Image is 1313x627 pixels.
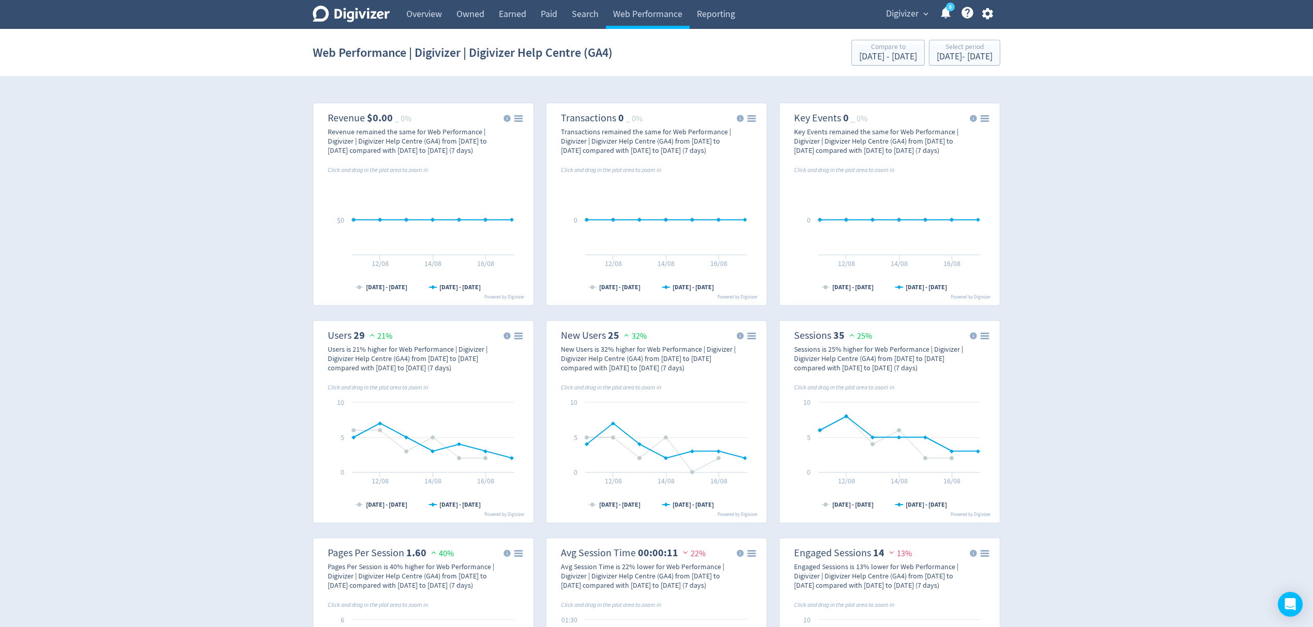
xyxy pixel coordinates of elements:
[605,259,622,268] text: 12/08
[658,259,675,268] text: 14/08
[843,111,849,125] strong: 0
[621,331,647,341] span: 32%
[574,467,577,477] text: 0
[887,548,897,556] img: negative-performance.svg
[626,114,643,124] span: _ 0%
[847,331,857,339] img: positive-performance.svg
[891,259,908,268] text: 14/08
[484,511,525,518] text: Powered by Digivizer
[561,112,616,124] dt: Transactions
[574,215,577,225] text: 0
[341,467,344,477] text: 0
[710,259,727,268] text: 16/08
[886,6,919,22] span: Digivizer
[341,615,344,624] text: 6
[951,294,991,300] text: Powered by Digivizer
[949,4,952,11] text: 5
[851,40,925,66] button: Compare to[DATE] - [DATE]
[551,325,762,519] svg: New Users 25 32%
[803,615,811,624] text: 10
[680,548,706,559] span: 22%
[710,476,727,485] text: 16/08
[794,166,894,174] i: Click and drag in the plot area to zoom in
[833,328,845,342] strong: 35
[943,259,960,268] text: 16/08
[638,546,678,560] strong: 00:00:11
[794,601,894,609] i: Click and drag in the plot area to zoom in
[484,294,525,300] text: Powered by Digivizer
[317,107,529,301] svg: Revenue $0.00 _ 0%
[429,548,439,556] img: positive-performance.svg
[838,476,855,485] text: 12/08
[717,294,758,300] text: Powered by Digivizer
[337,215,344,225] text: $0
[882,6,931,22] button: Digivizer
[561,166,661,174] i: Click and drag in the plot area to zoom in
[859,52,917,61] div: [DATE] - [DATE]
[832,500,874,509] text: [DATE] - [DATE]
[477,476,494,485] text: 16/08
[943,476,960,485] text: 16/08
[658,476,675,485] text: 14/08
[794,546,871,559] dt: Engaged Sessions
[561,127,740,155] div: Transactions remained the same for Web Performance | Digivizer | Digivizer Help Centre (GA4) from...
[929,40,1000,66] button: Select period[DATE]- [DATE]
[794,112,841,124] dt: Key Events
[328,112,365,124] dt: Revenue
[838,259,855,268] text: 12/08
[599,283,640,291] text: [DATE] - [DATE]
[328,329,352,342] dt: Users
[887,548,912,559] span: 13%
[439,500,481,509] text: [DATE] - [DATE]
[951,511,991,518] text: Powered by Digivizer
[354,328,365,342] strong: 29
[406,546,426,560] strong: 1.60
[618,111,624,125] strong: 0
[794,344,973,372] div: Sessions is 25% higher for Web Performance | Digivizer | Digivizer Help Centre (GA4) from [DATE] ...
[561,615,577,624] text: 01:30
[807,215,811,225] text: 0
[807,467,811,477] text: 0
[366,500,407,509] text: [DATE] - [DATE]
[317,325,529,519] svg: Users 29 21%
[328,383,428,391] i: Click and drag in the plot area to zoom in
[551,107,762,301] svg: Transactions 0 _ 0%
[313,36,613,69] h1: Web Performance | Digivizer | Digivizer Help Centre (GA4)
[328,166,428,174] i: Click and drag in the plot area to zoom in
[366,283,407,291] text: [DATE] - [DATE]
[341,433,344,442] text: 5
[794,562,973,590] div: Engaged Sessions is 13% lower for Web Performance | Digivizer | Digivizer Help Centre (GA4) from ...
[832,283,874,291] text: [DATE] - [DATE]
[424,476,441,485] text: 14/08
[424,259,441,268] text: 14/08
[561,344,740,372] div: New Users is 32% higher for Web Performance | Digivizer | Digivizer Help Centre (GA4) from [DATE]...
[891,476,908,485] text: 14/08
[621,331,632,339] img: positive-performance.svg
[937,43,993,52] div: Select period
[937,52,993,61] div: [DATE] - [DATE]
[429,548,454,559] span: 40%
[599,500,640,509] text: [DATE] - [DATE]
[561,329,606,342] dt: New Users
[439,283,481,291] text: [DATE] - [DATE]
[906,283,947,291] text: [DATE] - [DATE]
[873,546,884,560] strong: 14
[673,500,714,509] text: [DATE] - [DATE]
[337,398,344,407] text: 10
[784,325,996,519] svg: Sessions 35 25%
[372,259,389,268] text: 12/08
[807,433,811,442] text: 5
[328,344,507,372] div: Users is 21% higher for Web Performance | Digivizer | Digivizer Help Centre (GA4) from [DATE] to ...
[608,328,619,342] strong: 25
[570,398,577,407] text: 10
[561,601,661,609] i: Click and drag in the plot area to zoom in
[367,331,392,341] span: 21%
[803,398,811,407] text: 10
[794,127,973,155] div: Key Events remained the same for Web Performance | Digivizer | Digivizer Help Centre (GA4) from [...
[794,329,831,342] dt: Sessions
[847,331,872,341] span: 25%
[673,283,714,291] text: [DATE] - [DATE]
[717,511,758,518] text: Powered by Digivizer
[328,546,404,559] dt: Pages Per Session
[328,601,428,609] i: Click and drag in the plot area to zoom in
